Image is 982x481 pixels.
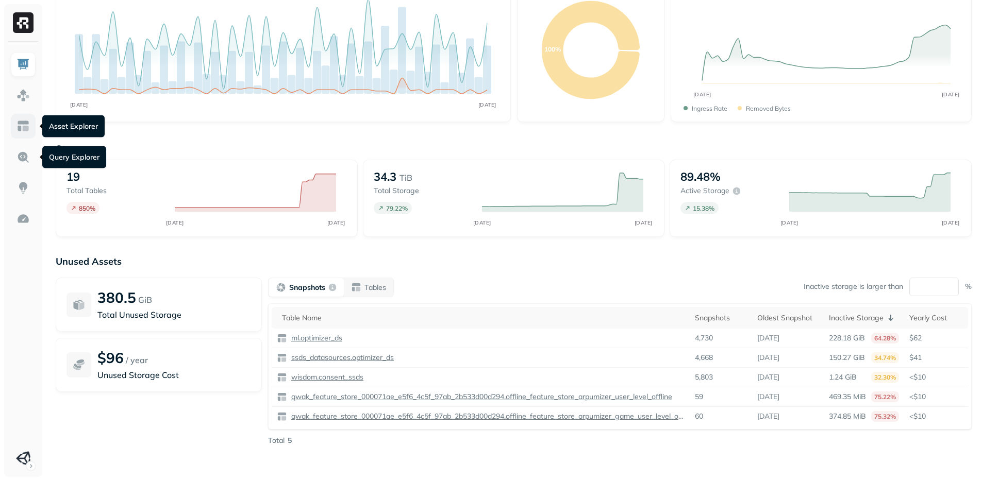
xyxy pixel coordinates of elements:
[287,411,685,421] a: qwak_feature_store_000071ae_e5f6_4c5f_97ab_2b533d00d294.offline_feature_store_arpumizer_game_user...
[400,171,412,184] p: TiB
[70,101,88,108] tspan: [DATE]
[97,308,251,321] p: Total Unused Storage
[16,212,30,226] img: Optimization
[780,219,798,226] tspan: [DATE]
[909,411,963,421] p: <$10
[871,411,899,422] p: 75.32%
[268,436,285,445] p: Total
[695,333,713,343] p: 4,730
[478,101,496,108] tspan: [DATE]
[909,313,963,323] div: Yearly Cost
[16,58,30,71] img: Dashboard
[965,282,972,291] p: %
[909,333,963,343] p: $62
[287,333,342,343] a: ml.optimizer_ds
[680,186,729,196] p: Active storage
[829,372,857,382] p: 1.24 GiB
[16,150,30,164] img: Query Explorer
[282,313,685,323] div: Table Name
[289,353,394,363] p: ssds_datasources.optimizer_ds
[277,411,287,422] img: table
[693,91,711,98] tspan: [DATE]
[829,333,865,343] p: 228.18 GiB
[138,294,152,306] p: GiB
[289,372,363,382] p: wisdom.consent_ssds
[327,219,345,226] tspan: [DATE]
[97,369,251,381] p: Unused Storage Cost
[871,352,899,363] p: 34.74%
[277,372,287,383] img: table
[695,392,703,402] p: 59
[97,349,124,367] p: $96
[757,372,779,382] p: [DATE]
[42,146,106,168] div: Query Explorer
[79,204,95,212] p: 850 %
[829,392,866,402] p: 469.35 MiB
[374,186,472,196] p: Total storage
[695,353,713,363] p: 4,668
[757,411,779,421] p: [DATE]
[871,391,899,402] p: 75.22%
[126,354,148,366] p: / year
[277,333,287,343] img: table
[42,115,105,138] div: Asset Explorer
[289,283,325,293] p: Snapshots
[695,372,713,382] p: 5,803
[56,255,972,267] p: Unused Assets
[364,283,386,293] p: Tables
[287,372,363,382] a: wisdom.consent_ssds
[757,353,779,363] p: [DATE]
[829,353,865,363] p: 150.27 GiB
[56,143,972,154] p: Storage
[374,169,396,184] p: 34.3
[288,436,292,445] p: 5
[941,219,959,226] tspan: [DATE]
[277,353,287,363] img: table
[909,372,963,382] p: <$10
[287,392,672,402] a: qwak_feature_store_000071ae_e5f6_4c5f_97ab_2b533d00d294.offline_feature_store_arpumizer_user_leve...
[16,119,30,133] img: Asset Explorer
[829,411,866,421] p: 374.85 MiB
[757,392,779,402] p: [DATE]
[692,105,727,112] p: Ingress Rate
[13,12,34,33] img: Ryft
[544,45,560,53] text: 100%
[287,353,394,363] a: ssds_datasources.optimizer_ds
[66,169,80,184] p: 19
[695,313,747,323] div: Snapshots
[909,353,963,363] p: $41
[166,219,184,226] tspan: [DATE]
[277,392,287,402] img: table
[693,204,714,212] p: 15.38 %
[473,219,491,226] tspan: [DATE]
[16,451,30,466] img: Unity
[289,411,685,421] p: qwak_feature_store_000071ae_e5f6_4c5f_97ab_2b533d00d294.offline_feature_store_arpumizer_game_user...
[97,288,136,306] p: 380.5
[289,333,342,343] p: ml.optimizer_ds
[829,313,884,323] p: Inactive Storage
[746,105,791,112] p: Removed bytes
[757,313,819,323] div: Oldest Snapshot
[66,186,164,196] p: Total tables
[804,282,903,291] p: Inactive storage is larger than
[16,89,30,102] img: Assets
[16,181,30,195] img: Insights
[941,91,959,98] tspan: [DATE]
[757,333,779,343] p: [DATE]
[695,411,703,421] p: 60
[909,392,963,402] p: <$10
[680,169,721,184] p: 89.48%
[634,219,652,226] tspan: [DATE]
[386,204,408,212] p: 79.22 %
[289,392,672,402] p: qwak_feature_store_000071ae_e5f6_4c5f_97ab_2b533d00d294.offline_feature_store_arpumizer_user_leve...
[871,372,899,383] p: 32.30%
[871,333,899,343] p: 64.28%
